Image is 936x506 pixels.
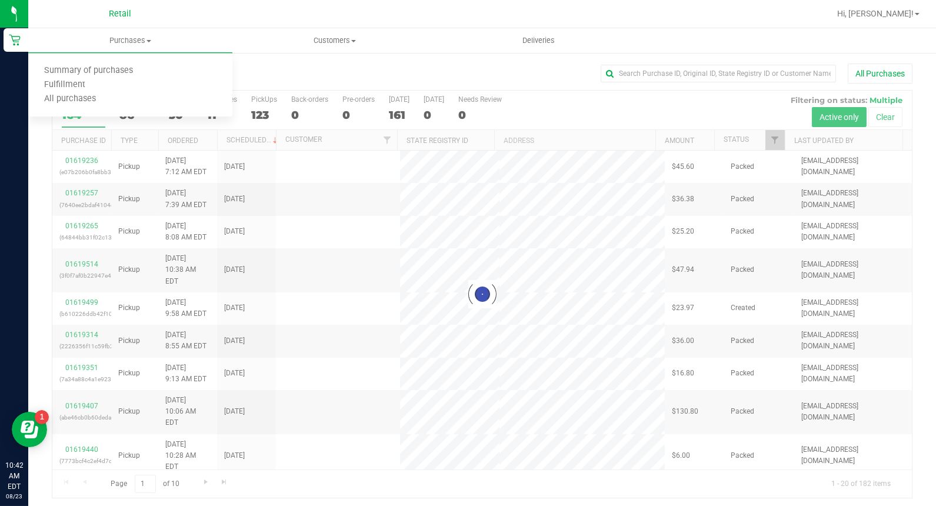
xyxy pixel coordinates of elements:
[848,64,912,84] button: All Purchases
[28,35,232,46] span: Purchases
[12,412,47,447] iframe: Resource center
[837,9,914,18] span: Hi, [PERSON_NAME]!
[35,410,49,424] iframe: Resource center unread badge
[5,492,23,501] p: 08/23
[28,94,112,104] span: All purchases
[601,65,836,82] input: Search Purchase ID, Original ID, State Registry ID or Customer Name...
[109,9,131,19] span: Retail
[9,34,21,46] inline-svg: Retail
[437,28,641,53] a: Deliveries
[28,66,149,76] span: Summary of purchases
[232,28,437,53] a: Customers
[28,80,101,90] span: Fulfillment
[28,28,232,53] a: Purchases Summary of purchases Fulfillment All purchases
[507,35,571,46] span: Deliveries
[233,35,436,46] span: Customers
[5,460,23,492] p: 10:42 AM EDT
